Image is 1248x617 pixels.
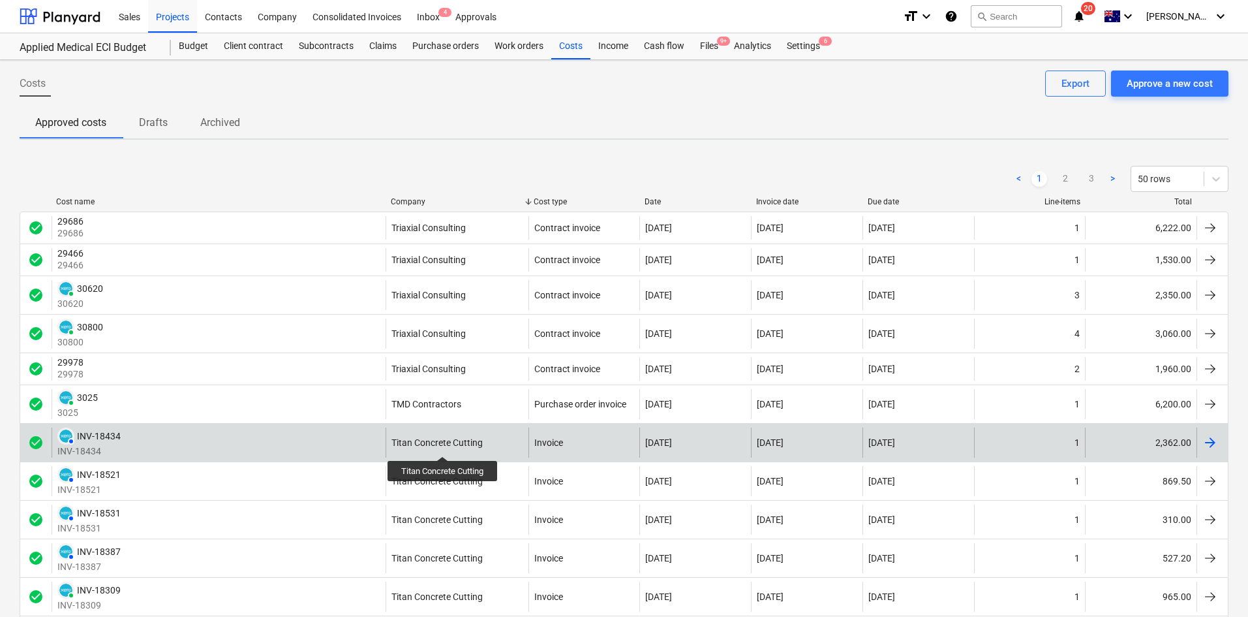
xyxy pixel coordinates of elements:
div: 2,350.00 [1085,280,1196,310]
div: Contract invoice [534,364,600,374]
span: check_circle [28,435,44,451]
div: [DATE] [868,364,895,374]
div: 3 [1074,290,1080,300]
div: Triaxial Consulting [391,364,466,374]
div: Contract invoice [534,328,600,339]
button: Export [1045,71,1106,97]
a: Costs [551,33,590,59]
iframe: Chat Widget [1183,554,1248,617]
div: [DATE] [645,437,672,448]
div: 527.20 [1085,543,1196,573]
div: 1,530.00 [1085,248,1196,272]
span: 20 [1081,2,1095,15]
div: 30800 [77,322,103,332]
p: 29978 [57,368,86,381]
i: format_size [903,8,919,24]
div: [DATE] [757,592,784,602]
div: 310.00 [1085,505,1196,535]
div: Titan Concrete Cutting [391,476,483,486]
div: Invoice was approved [28,589,44,605]
div: Invoice was approved [28,220,44,236]
span: check_circle [28,550,44,566]
p: 29686 [57,227,86,240]
div: 30620 [77,283,103,294]
div: [DATE] [757,223,784,233]
div: Settings [779,33,828,59]
div: 2 [1074,364,1080,374]
div: Cost name [56,197,380,206]
p: INV-18309 [57,599,121,612]
div: Contract invoice [534,255,600,265]
div: 1 [1074,437,1080,448]
div: 1 [1074,514,1080,525]
div: [DATE] [868,514,895,525]
div: Invoice was approved [28,473,44,489]
div: Applied Medical ECI Budget [20,41,155,55]
img: xero.svg [59,282,72,295]
span: check_circle [28,473,44,489]
i: Knowledge base [945,8,958,24]
p: 29466 [57,259,86,272]
span: search [977,11,987,22]
img: xero.svg [59,507,72,520]
div: Subcontracts [291,33,361,59]
div: 869.50 [1085,466,1196,496]
div: [DATE] [868,399,895,409]
button: Approve a new cost [1111,71,1228,97]
div: [DATE] [645,476,672,486]
div: TMD Contractors [391,399,461,409]
div: Contract invoice [534,290,600,300]
span: 9+ [717,37,730,46]
div: [DATE] [868,255,895,265]
div: [DATE] [645,364,672,374]
div: Triaxial Consulting [391,290,466,300]
div: 3025 [77,392,98,403]
div: Invoice was approved [28,326,44,341]
a: Claims [361,33,404,59]
img: xero.svg [59,584,72,597]
div: Line-items [979,197,1080,206]
p: Approved costs [35,115,106,131]
div: [DATE] [868,553,895,563]
a: Analytics [726,33,779,59]
span: check_circle [28,220,44,236]
span: 6 [819,37,832,46]
div: [DATE] [645,255,672,265]
img: xero.svg [59,391,72,404]
i: keyboard_arrow_down [919,8,934,24]
div: [DATE] [645,553,672,563]
div: [DATE] [868,223,895,233]
div: Export [1061,75,1089,92]
div: 6,200.00 [1085,389,1196,419]
div: [DATE] [868,592,895,602]
div: [DATE] [868,476,895,486]
div: Due date [868,197,969,206]
div: [DATE] [757,364,784,374]
div: 3,060.00 [1085,319,1196,349]
span: check_circle [28,326,44,341]
div: Invoice was approved [28,435,44,451]
div: Invoice [534,553,563,563]
a: Next page [1104,171,1120,187]
div: Work orders [487,33,551,59]
a: Purchase orders [404,33,487,59]
i: keyboard_arrow_down [1120,8,1136,24]
div: Titan Concrete Cutting [391,553,483,563]
div: Invoice was approved [28,361,44,377]
div: [DATE] [757,255,784,265]
div: Contract invoice [534,223,600,233]
div: 1 [1074,223,1080,233]
div: Date [645,197,746,206]
a: Settings6 [779,33,828,59]
div: INV-18387 [77,546,121,557]
div: Titan Concrete Cutting [391,514,483,525]
div: Triaxial Consulting [391,328,466,339]
div: Invoice [534,592,563,602]
a: Cash flow [636,33,692,59]
span: check_circle [28,589,44,605]
div: Triaxial Consulting [391,223,466,233]
div: [DATE] [868,328,895,339]
div: Triaxial Consulting [391,255,466,265]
